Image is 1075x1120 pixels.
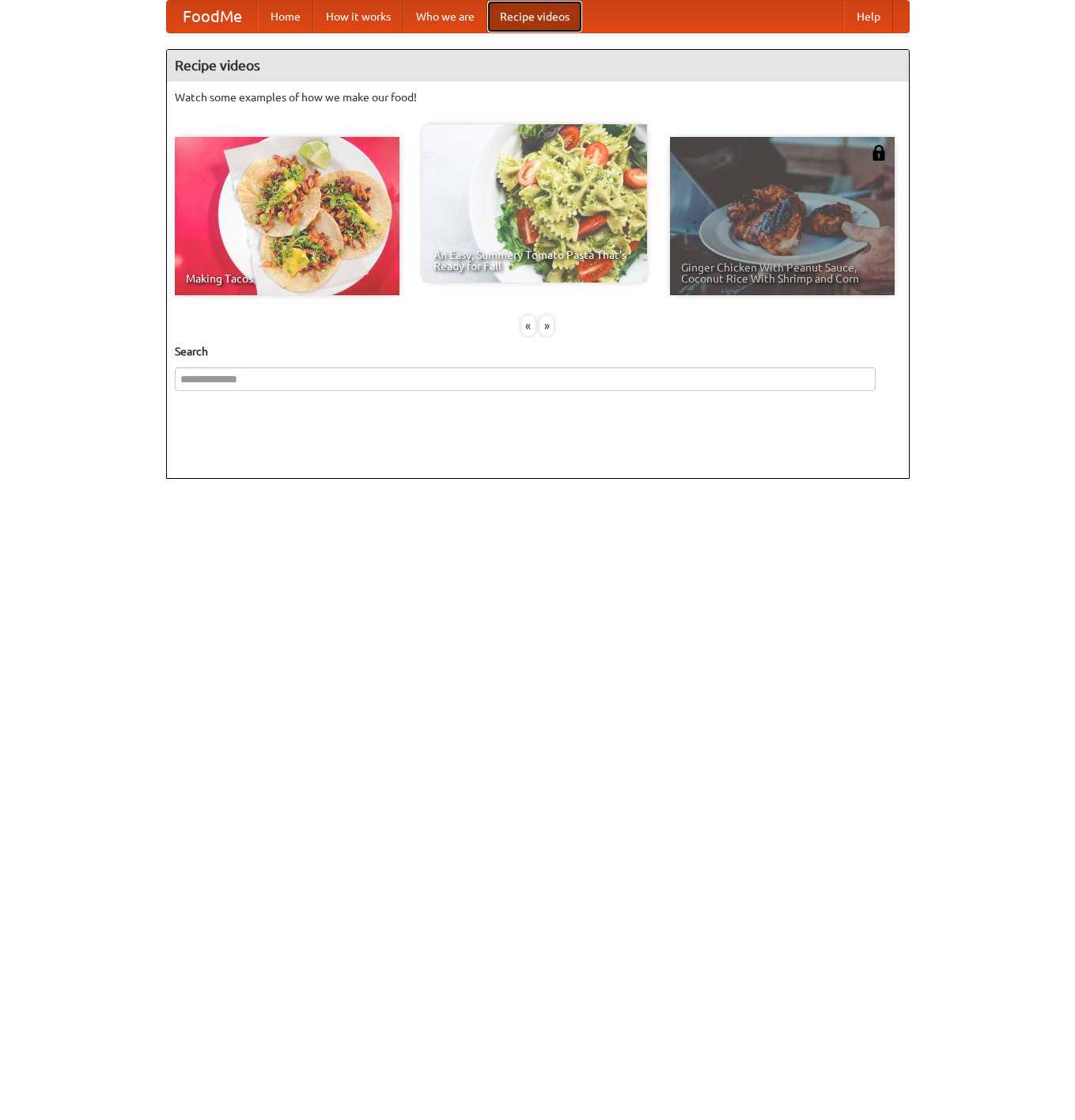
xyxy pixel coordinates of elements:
h5: Search [175,344,901,359]
div: « [521,316,536,336]
a: Who we are [403,1,487,32]
a: Recipe videos [487,1,582,32]
a: FoodMe [167,1,258,32]
h4: Recipe videos [167,50,909,82]
a: How it works [313,1,403,32]
a: An Easy, Summery Tomato Pasta That's Ready for Fall [422,124,647,283]
p: Watch some examples of how we make our food! [175,89,901,105]
span: Making Tacos [186,273,388,284]
div: » [539,316,554,336]
img: 483408.png [871,145,887,161]
span: An Easy, Summery Tomato Pasta That's Ready for Fall [433,249,636,271]
a: Making Tacos [175,137,399,295]
a: Help [844,1,893,32]
a: Home [258,1,313,32]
